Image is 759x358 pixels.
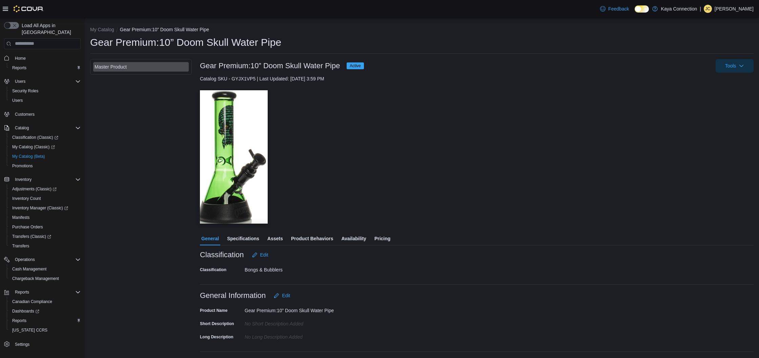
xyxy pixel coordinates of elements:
[12,98,23,103] span: Users
[9,152,81,161] span: My Catalog (Beta)
[12,88,38,94] span: Security Roles
[1,123,83,133] button: Catalog
[661,5,697,13] p: Kaya Connection
[7,213,83,222] button: Manifests
[12,243,29,249] span: Transfers
[95,63,187,70] div: Master Product
[725,62,736,69] span: Tools
[608,5,629,12] span: Feedback
[120,27,209,32] button: Gear Premium:10” Doom Skull Water Pipe
[200,321,234,326] label: Short Description
[291,232,333,245] span: Product Behaviors
[1,287,83,297] button: Reports
[12,135,58,140] span: Classification (Classic)
[7,232,83,241] a: Transfers (Classic)
[19,22,81,36] span: Load All Apps in [GEOGRAPHIC_DATA]
[705,5,711,13] span: JC
[9,242,81,250] span: Transfers
[12,163,33,169] span: Promotions
[12,54,28,62] a: Home
[9,298,81,306] span: Canadian Compliance
[9,87,81,95] span: Security Roles
[1,175,83,184] button: Inventory
[201,232,219,245] span: General
[7,264,83,274] button: Cash Management
[9,133,61,142] a: Classification (Classic)
[200,334,233,340] label: Long Description
[282,292,290,299] span: Edit
[9,265,49,273] a: Cash Management
[9,185,59,193] a: Adjustments (Classic)
[200,62,340,70] h3: Gear Premium:10” Doom Skull Water Pipe
[7,316,83,325] button: Reports
[7,63,83,73] button: Reports
[374,232,390,245] span: Pricing
[1,255,83,264] button: Operations
[12,318,26,323] span: Reports
[12,110,81,118] span: Customers
[9,96,81,105] span: Users
[1,53,83,63] button: Home
[15,257,35,262] span: Operations
[12,205,68,211] span: Inventory Manager (Classic)
[15,79,25,84] span: Users
[9,317,81,325] span: Reports
[12,110,37,118] a: Customers
[12,186,57,192] span: Adjustments (Classic)
[9,204,81,212] span: Inventory Manager (Classic)
[12,215,29,220] span: Manifests
[90,26,754,34] nav: An example of EuiBreadcrumbs
[9,298,55,306] a: Canadian Compliance
[200,251,244,259] h3: Classification
[9,152,48,161] a: My Catalog (Beta)
[7,152,83,161] button: My Catalog (Beta)
[12,54,81,62] span: Home
[7,142,83,152] a: My Catalog (Classic)
[200,90,268,224] img: Image for Gear Premium:10” Doom Skull Water Pipe
[227,232,259,245] span: Specifications
[9,162,81,170] span: Promotions
[245,332,335,340] div: No Long Description added
[9,143,58,151] a: My Catalog (Classic)
[12,154,45,159] span: My Catalog (Beta)
[245,305,335,313] div: Gear Premium:10” Doom Skull Water Pipe
[12,256,81,264] span: Operations
[245,318,335,326] div: No Short Description added
[12,288,81,296] span: Reports
[9,133,81,142] span: Classification (Classic)
[7,194,83,203] button: Inventory Count
[200,267,226,272] label: Classification
[12,175,81,184] span: Inventory
[15,56,26,61] span: Home
[14,5,44,12] img: Cova
[9,223,46,231] a: Purchase Orders
[9,96,25,105] a: Users
[9,213,32,222] a: Manifests
[12,340,81,348] span: Settings
[267,232,283,245] span: Assets
[9,232,54,241] a: Transfers (Classic)
[9,204,71,212] a: Inventory Manager (Classic)
[597,2,632,16] a: Feedback
[341,232,366,245] span: Availability
[15,112,35,117] span: Customers
[12,77,81,86] span: Users
[12,234,51,239] span: Transfers (Classic)
[12,175,34,184] button: Inventory
[1,77,83,86] button: Users
[1,339,83,349] button: Settings
[9,64,81,72] span: Reports
[9,162,36,170] a: Promotions
[200,308,227,313] label: Product Name
[12,299,52,304] span: Canadian Compliance
[12,256,38,264] button: Operations
[9,143,81,151] span: My Catalog (Classic)
[7,133,83,142] a: Classification (Classic)
[15,177,32,182] span: Inventory
[12,276,59,281] span: Chargeback Management
[15,289,29,295] span: Reports
[350,63,361,69] span: Active
[7,184,83,194] a: Adjustments (Classic)
[271,289,293,302] button: Edit
[9,275,81,283] span: Chargeback Management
